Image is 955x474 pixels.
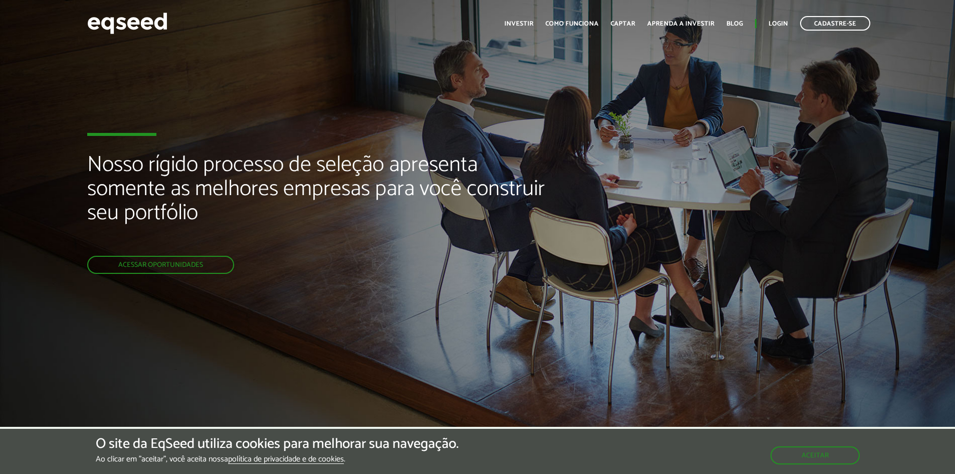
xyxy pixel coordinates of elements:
[647,21,714,27] a: Aprenda a investir
[228,455,344,464] a: política de privacidade e de cookies
[87,256,234,274] a: Acessar oportunidades
[611,21,635,27] a: Captar
[726,21,743,27] a: Blog
[96,454,459,464] p: Ao clicar em "aceitar", você aceita nossa .
[504,21,533,27] a: Investir
[87,10,167,37] img: EqSeed
[800,16,870,31] a: Cadastre-se
[87,153,550,256] h2: Nosso rígido processo de seleção apresenta somente as melhores empresas para você construir seu p...
[96,436,459,452] h5: O site da EqSeed utiliza cookies para melhorar sua navegação.
[545,21,599,27] a: Como funciona
[771,446,860,464] button: Aceitar
[769,21,788,27] a: Login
